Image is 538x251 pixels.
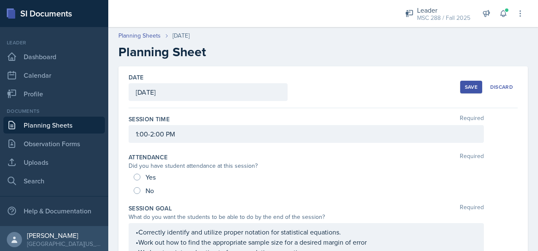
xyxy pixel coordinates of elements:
[460,115,484,123] span: Required
[460,204,484,213] span: Required
[417,5,470,15] div: Leader
[3,202,105,219] div: Help & Documentation
[486,81,518,93] button: Discard
[129,73,143,82] label: Date
[129,204,172,213] label: Session Goal
[460,153,484,161] span: Required
[3,107,105,115] div: Documents
[129,115,170,123] label: Session Time
[3,67,105,84] a: Calendar
[118,31,161,40] a: Planning Sheets
[129,161,484,170] div: Did you have student attendance at this session?
[3,135,105,152] a: Observation Forms
[3,117,105,134] a: Planning Sheets
[136,227,477,237] p: •Correctly identify and utilize proper notation for statistical equations.
[465,84,478,90] div: Save
[3,85,105,102] a: Profile
[417,14,470,22] div: MSC 288 / Fall 2025
[173,31,189,40] div: [DATE]
[129,213,484,221] div: What do you want the students to be able to do by the end of the session?
[490,84,513,90] div: Discard
[3,154,105,171] a: Uploads
[3,172,105,189] a: Search
[136,129,477,139] p: 1:00-2:00 PM
[3,48,105,65] a: Dashboard
[145,186,154,195] span: No
[129,153,168,161] label: Attendance
[136,237,477,247] p: •Work out how to find the appropriate sample size for a desired margin of error
[118,44,528,60] h2: Planning Sheet
[3,39,105,46] div: Leader
[27,231,102,240] div: [PERSON_NAME]
[145,173,156,181] span: Yes
[460,81,482,93] button: Save
[27,240,102,248] div: [GEOGRAPHIC_DATA][US_STATE] in [GEOGRAPHIC_DATA]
